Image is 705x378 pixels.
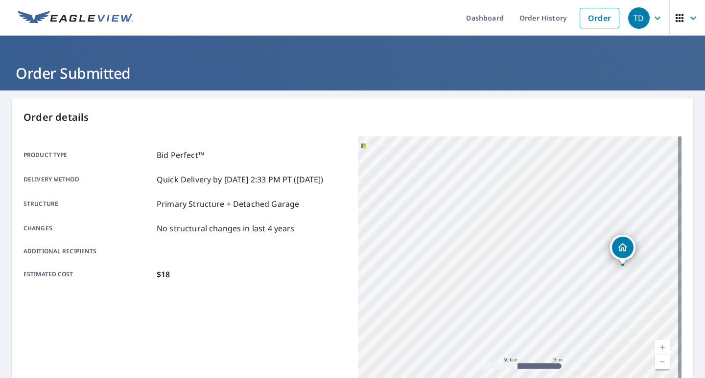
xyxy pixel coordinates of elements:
[655,355,670,369] a: Current Level 19, Zoom Out
[23,110,681,125] p: Order details
[23,222,153,234] p: Changes
[157,174,324,185] p: Quick Delivery by [DATE] 2:33 PM PT ([DATE])
[610,235,635,265] div: Dropped pin, building 1, Residential property, 63 Mishawum Rd Woburn, MA 01801
[157,222,295,234] p: No structural changes in last 4 years
[18,11,133,25] img: EV Logo
[580,8,619,28] a: Order
[23,174,153,185] p: Delivery method
[655,340,670,355] a: Current Level 19, Zoom In
[157,198,299,210] p: Primary Structure + Detached Garage
[12,63,693,83] h1: Order Submitted
[628,7,650,29] div: TD
[23,149,153,161] p: Product type
[23,268,153,280] p: Estimated cost
[157,268,170,280] p: $18
[157,149,204,161] p: Bid Perfect™
[23,198,153,210] p: Structure
[23,247,153,256] p: Additional recipients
